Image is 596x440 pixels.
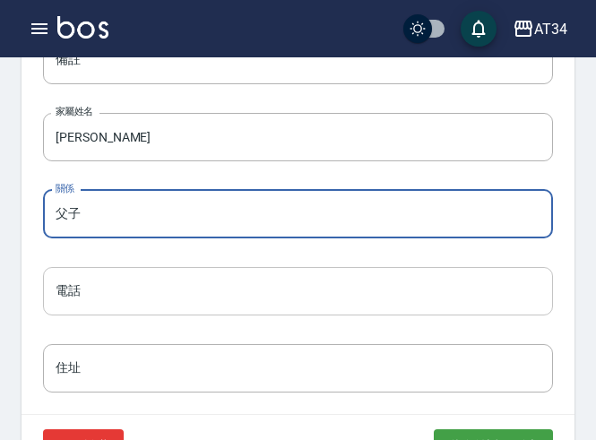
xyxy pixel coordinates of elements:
button: save [461,11,497,47]
div: AT34 [534,18,567,40]
img: Logo [57,16,108,39]
label: 關係 [56,182,74,195]
button: AT34 [505,11,574,47]
label: 家屬姓名 [56,105,93,118]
